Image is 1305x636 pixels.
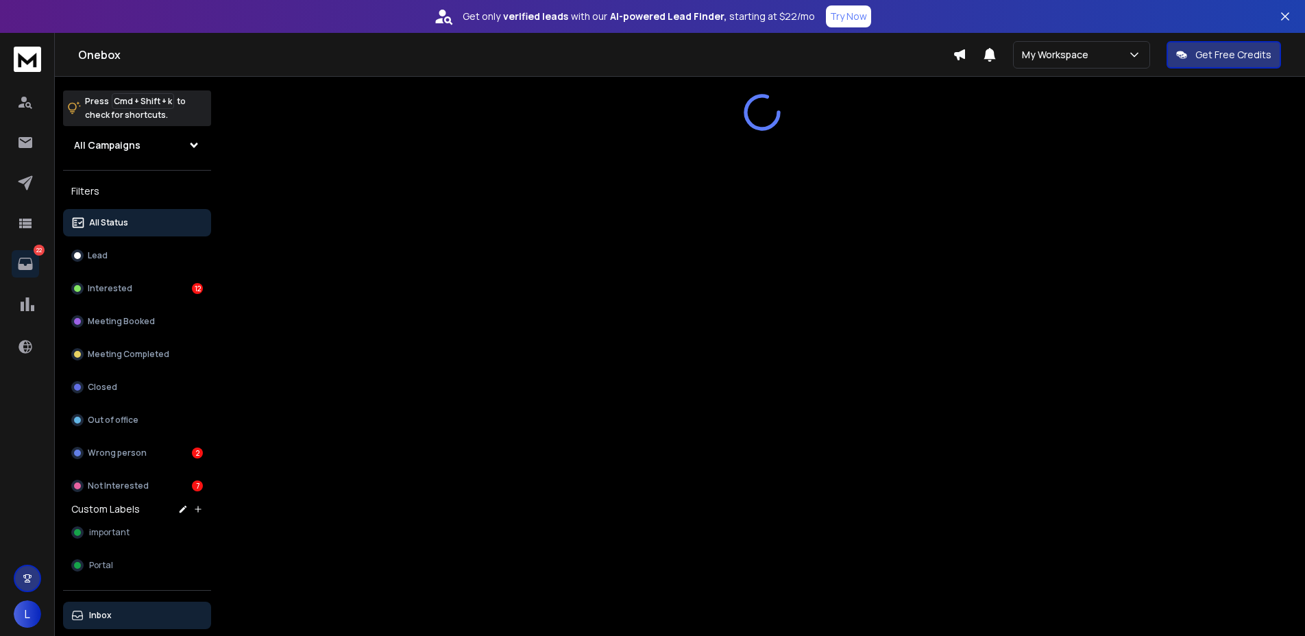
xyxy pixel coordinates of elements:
img: logo [14,47,41,72]
div: 2 [192,448,203,458]
p: Inbox [89,610,112,621]
button: Get Free Credits [1167,41,1281,69]
p: Wrong person [88,448,147,458]
button: All Campaigns [63,132,211,159]
button: important [63,519,211,546]
p: Lead [88,250,108,261]
button: L [14,600,41,628]
span: Portal [89,560,113,571]
h1: All Campaigns [74,138,141,152]
p: 22 [34,245,45,256]
h3: Filters [63,182,211,201]
button: Lead [63,242,211,269]
button: Try Now [826,5,871,27]
div: 12 [192,283,203,294]
button: Out of office [63,406,211,434]
p: Press to check for shortcuts. [85,95,186,122]
p: Not Interested [88,480,149,491]
button: Interested12 [63,275,211,302]
p: My Workspace [1022,48,1094,62]
button: Closed [63,374,211,401]
strong: verified leads [503,10,568,23]
span: important [89,527,130,538]
button: Not Interested7 [63,472,211,500]
button: Portal [63,552,211,579]
p: All Status [89,217,128,228]
button: Wrong person2 [63,439,211,467]
button: Meeting Booked [63,308,211,335]
a: 22 [12,250,39,278]
div: 7 [192,480,203,491]
p: Meeting Booked [88,316,155,327]
p: Get Free Credits [1195,48,1271,62]
p: Get only with our starting at $22/mo [463,10,815,23]
h3: Custom Labels [71,502,140,516]
button: Inbox [63,602,211,629]
p: Closed [88,382,117,393]
p: Try Now [830,10,867,23]
p: Meeting Completed [88,349,169,360]
p: Interested [88,283,132,294]
strong: AI-powered Lead Finder, [610,10,727,23]
button: Meeting Completed [63,341,211,368]
h1: Onebox [78,47,953,63]
p: Out of office [88,415,138,426]
span: Cmd + Shift + k [112,93,174,109]
button: All Status [63,209,211,236]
